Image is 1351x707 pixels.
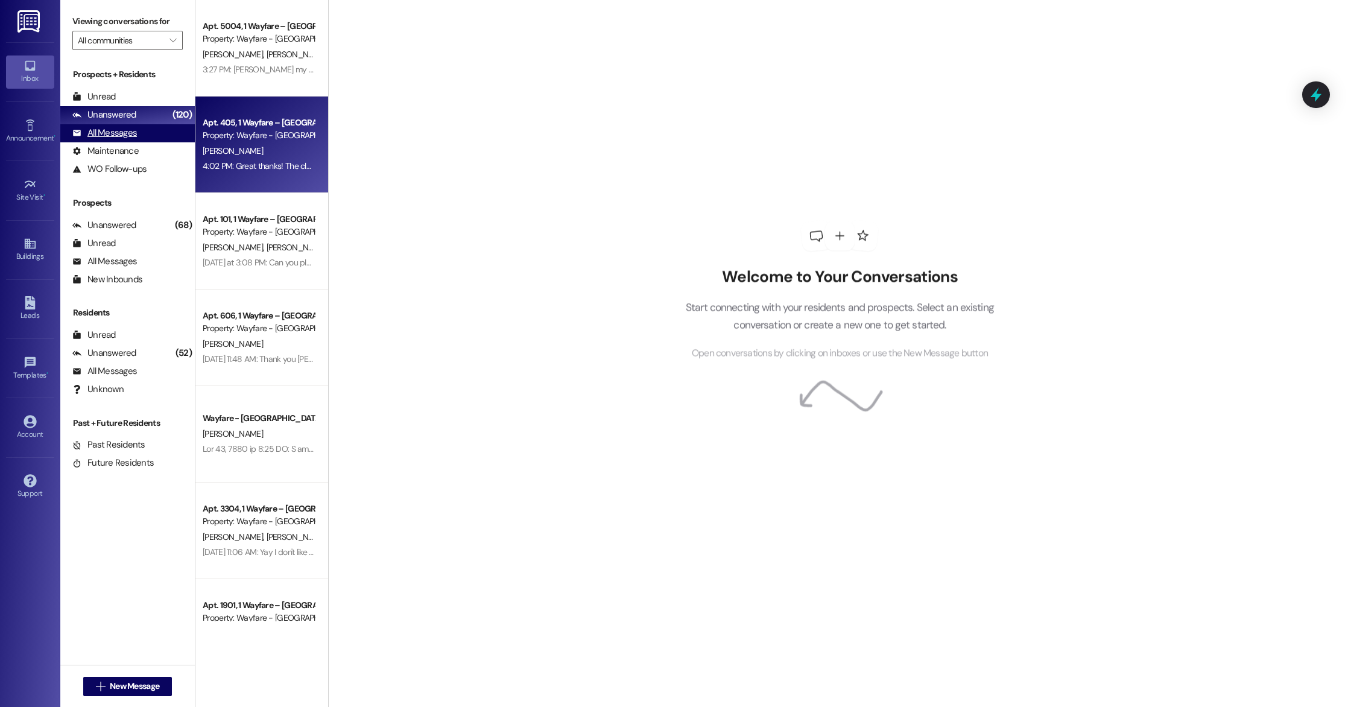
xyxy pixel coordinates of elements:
[6,352,54,385] a: Templates •
[72,273,142,286] div: New Inbounds
[203,322,314,335] div: Property: Wayfare - [GEOGRAPHIC_DATA]
[266,49,326,60] span: [PERSON_NAME]
[72,237,116,250] div: Unread
[72,127,137,139] div: All Messages
[203,503,314,515] div: Apt. 3304, 1 Wayfare – [GEOGRAPHIC_DATA]
[692,346,988,361] span: Open conversations by clicking on inboxes or use the New Message button
[43,191,45,200] span: •
[72,457,154,469] div: Future Residents
[203,242,267,253] span: [PERSON_NAME]
[54,132,55,141] span: •
[78,31,163,50] input: All communities
[203,213,314,226] div: Apt. 101, 1 Wayfare – [GEOGRAPHIC_DATA]
[60,306,195,319] div: Residents
[72,109,136,121] div: Unanswered
[203,515,314,528] div: Property: Wayfare - [GEOGRAPHIC_DATA]
[6,293,54,325] a: Leads
[266,242,326,253] span: [PERSON_NAME]
[172,344,195,363] div: (52)
[72,219,136,232] div: Unanswered
[203,338,263,349] span: [PERSON_NAME]
[203,428,263,439] span: [PERSON_NAME]
[72,365,137,378] div: All Messages
[203,599,314,612] div: Apt. 1901, 1 Wayfare – [GEOGRAPHIC_DATA]
[6,471,54,503] a: Support
[6,411,54,444] a: Account
[169,36,176,45] i: 
[6,174,54,207] a: Site Visit •
[266,531,326,542] span: [PERSON_NAME]
[203,64,618,75] div: 3:27 PM: [PERSON_NAME] my wife can't log in to sign. She requests a new password, gets the code a...
[203,49,267,60] span: [PERSON_NAME]
[172,216,195,235] div: (68)
[110,680,159,693] span: New Message
[203,226,314,238] div: Property: Wayfare - [GEOGRAPHIC_DATA]
[17,10,42,33] img: ResiDesk Logo
[72,12,183,31] label: Viewing conversations for
[203,547,406,557] div: [DATE] 11:06 AM: Yay I don't like the gates anyway! 🤣😂🤪
[6,233,54,266] a: Buildings
[203,145,263,156] span: [PERSON_NAME]
[46,369,48,378] span: •
[72,90,116,103] div: Unread
[60,197,195,209] div: Prospects
[72,145,139,157] div: Maintenance
[169,106,195,124] div: (120)
[203,257,451,268] div: [DATE] at 3:08 PM: Can you please tell me what time our sprinklers run?
[60,68,195,81] div: Prospects + Residents
[72,439,145,451] div: Past Residents
[203,309,314,322] div: Apt. 606, 1 Wayfare – [GEOGRAPHIC_DATA]
[60,417,195,430] div: Past + Future Residents
[72,255,137,268] div: All Messages
[72,347,136,360] div: Unanswered
[83,677,172,696] button: New Message
[667,267,1012,287] h2: Welcome to Your Conversations
[6,55,54,88] a: Inbox
[203,531,267,542] span: [PERSON_NAME]
[72,163,147,176] div: WO Follow-ups
[203,20,314,33] div: Apt. 5004, 1 Wayfare – [GEOGRAPHIC_DATA]
[96,682,105,691] i: 
[203,612,314,624] div: Property: Wayfare - [GEOGRAPHIC_DATA]
[72,329,116,341] div: Unread
[203,116,314,129] div: Apt. 405, 1 Wayfare – [GEOGRAPHIC_DATA]
[203,129,314,142] div: Property: Wayfare - [GEOGRAPHIC_DATA]
[667,299,1012,334] p: Start connecting with your residents and prospects. Select an existing conversation or create a n...
[72,383,124,396] div: Unknown
[203,353,358,364] div: [DATE] 11:48 AM: Thank you [PERSON_NAME]
[203,160,540,171] div: 4:02 PM: Great thanks! The closed sign was up earlier. Hence my question. Have a great evening
[203,412,314,425] div: Wayfare - [GEOGRAPHIC_DATA]
[203,33,314,45] div: Property: Wayfare - [GEOGRAPHIC_DATA]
